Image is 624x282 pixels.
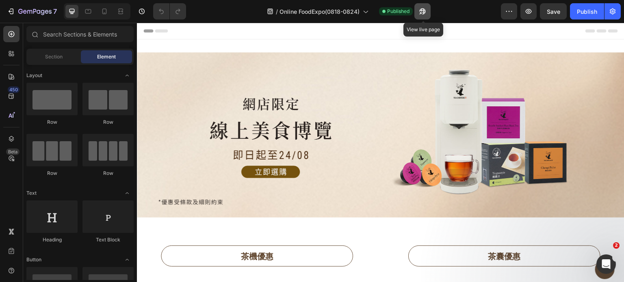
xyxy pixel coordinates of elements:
[26,26,134,42] input: Search Sections & Elements
[97,53,116,60] span: Element
[26,118,78,126] div: Row
[26,72,42,79] span: Layout
[121,253,134,266] span: Toggle open
[276,7,278,16] span: /
[153,3,186,19] div: Undo/Redo
[53,6,57,16] p: 7
[387,8,409,15] span: Published
[26,236,78,243] div: Heading
[82,118,134,126] div: Row
[577,7,597,16] div: Publish
[271,223,464,244] a: 茶囊優惠​
[540,3,567,19] button: Save
[613,242,620,249] span: 2
[6,149,19,155] div: Beta
[26,170,78,177] div: Row
[121,187,134,200] span: Toggle open
[547,8,560,15] span: Save
[3,3,61,19] button: 7
[82,170,134,177] div: Row
[351,226,383,241] p: 茶囊優惠​
[596,254,616,274] iframe: Intercom live chat
[24,223,216,244] a: 茶機優惠​
[8,86,19,93] div: 450
[45,53,63,60] span: Section
[570,3,604,19] button: Publish
[26,256,41,263] span: Button
[104,226,136,241] p: 茶機優惠​
[82,236,134,243] div: Text Block
[26,189,37,197] span: Text
[137,23,624,282] iframe: Design area
[121,69,134,82] span: Toggle open
[279,7,360,16] span: Online FoodExpo(0818-0824)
